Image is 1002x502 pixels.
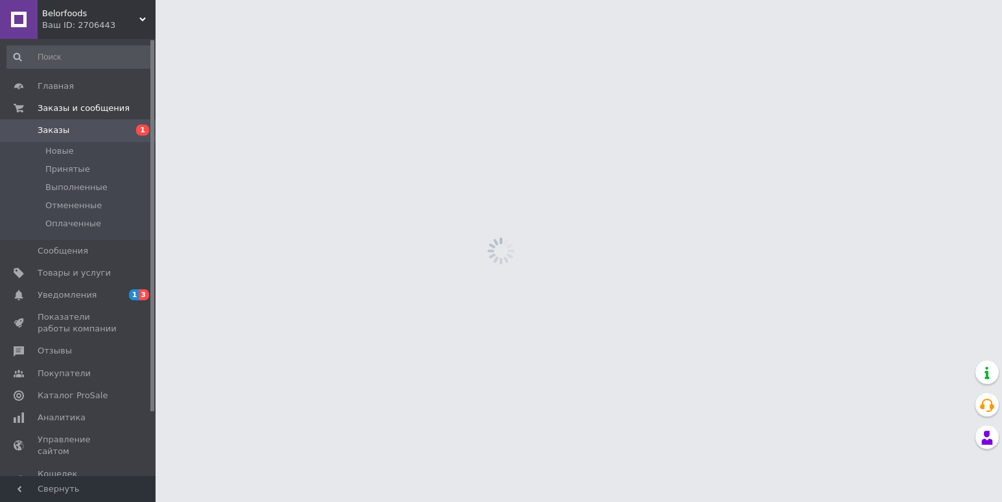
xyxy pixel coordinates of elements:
[139,289,149,300] span: 3
[45,163,90,175] span: Принятые
[6,45,153,69] input: Поиск
[38,267,111,279] span: Товары и услуги
[38,468,120,492] span: Кошелек компании
[45,145,74,157] span: Новые
[42,19,156,31] div: Ваш ID: 2706443
[38,368,91,379] span: Покупатели
[38,390,108,401] span: Каталог ProSale
[38,289,97,301] span: Уведомления
[45,218,101,230] span: Оплаченные
[129,289,139,300] span: 1
[38,311,120,335] span: Показатели работы компании
[136,125,149,136] span: 1
[38,434,120,457] span: Управление сайтом
[38,412,86,424] span: Аналитика
[38,80,74,92] span: Главная
[45,182,108,193] span: Выполненные
[38,102,130,114] span: Заказы и сообщения
[38,125,69,136] span: Заказы
[45,200,102,211] span: Отмененные
[42,8,139,19] span: Belorfoods
[38,245,88,257] span: Сообщения
[38,345,72,357] span: Отзывы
